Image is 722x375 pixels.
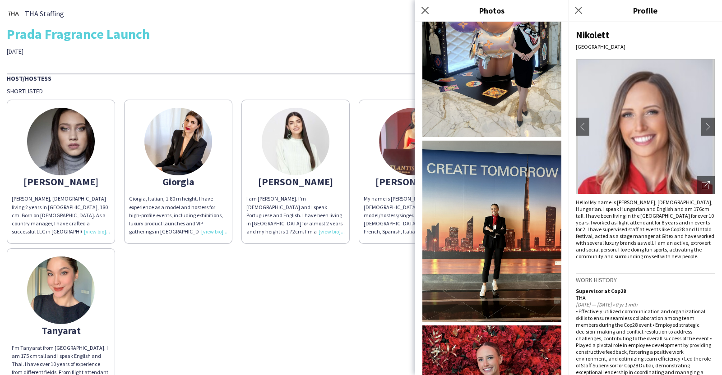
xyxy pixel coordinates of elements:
div: [DATE] — [DATE] • 0 yr 1 mth [576,301,715,308]
h3: Profile [569,5,722,16]
div: [PERSON_NAME] [364,178,462,186]
div: [PERSON_NAME], [DEMOGRAPHIC_DATA] living 2 years in [GEOGRAPHIC_DATA], 180 cm. Born on [DEMOGRAPH... [12,195,110,236]
img: thumb-71b5d402-9e96-4919-81cb-2d1e1e0f06a2.jpg [379,108,447,175]
div: THA [576,294,715,301]
div: [PERSON_NAME] [12,178,110,186]
img: thumb-0b1c4840-441c-4cf7-bc0f-fa59e8b685e2..jpg [7,7,20,20]
img: thumb-5d29bc36-2232-4abb-9ee6-16dc6b8fe785.jpg [27,108,95,175]
div: [DATE] [7,47,255,55]
div: Prada Fragrance Launch [7,27,715,41]
div: My name is [PERSON_NAME]. I am a [DEMOGRAPHIC_DATA] model/hostess/singer. I was born on [DEMOGRAP... [364,195,462,236]
img: Crew photo 1124312 [422,141,561,322]
div: Giorgia [129,178,227,186]
div: I am [PERSON_NAME]. I’m [DEMOGRAPHIC_DATA] and I speak Portuguese and English. I have been living... [246,195,345,236]
div: Hello! My name is [PERSON_NAME], [DEMOGRAPHIC_DATA], Hungarian. I speak Hungarian and English and... [576,199,715,260]
span: THA Staffing [25,9,64,18]
div: [GEOGRAPHIC_DATA] [576,43,715,50]
img: thumb-6891fe4fabf94.jpeg [262,108,329,175]
div: Shortlisted [7,87,715,95]
h3: Photos [415,5,569,16]
img: thumb-167354389163c040d3eec95.jpeg [144,108,212,175]
img: thumb-63aaec41642cd.jpeg [27,256,95,324]
h3: Work history [576,276,715,284]
div: Supervisor at Cop28 [576,288,715,294]
div: Tanyarat [12,326,110,334]
div: Nikolett [576,29,715,41]
img: Crew avatar or photo [576,59,715,194]
div: [PERSON_NAME] [246,178,345,186]
div: Open photos pop-in [697,176,715,194]
div: Host/Hostess [7,73,715,82]
div: Giorgia, Italian, 1.80 m height. I have experience as a model and hostess for high-profile events... [129,195,227,236]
